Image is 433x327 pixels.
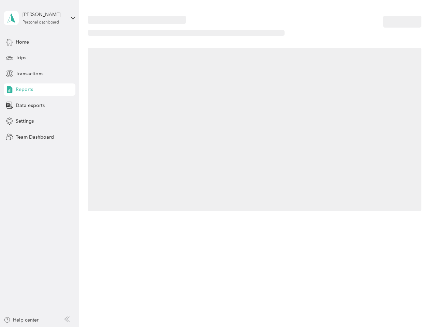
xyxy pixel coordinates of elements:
[16,102,45,109] span: Data exports
[23,11,65,18] div: [PERSON_NAME]
[16,134,54,141] span: Team Dashboard
[16,70,43,77] span: Transactions
[16,54,26,61] span: Trips
[16,38,29,46] span: Home
[23,20,59,25] div: Personal dashboard
[4,316,39,324] button: Help center
[16,86,33,93] span: Reports
[16,118,34,125] span: Settings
